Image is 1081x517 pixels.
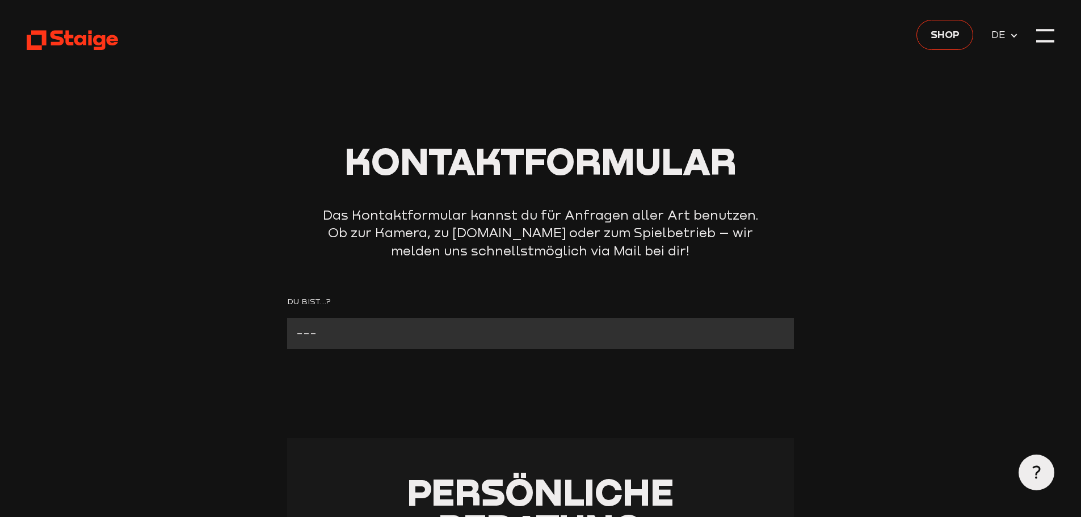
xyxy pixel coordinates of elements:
[991,27,1010,43] span: DE
[287,295,794,309] label: Du bist...?
[344,138,737,183] span: Kontaktformular
[916,20,973,50] a: Shop
[287,295,794,349] form: Contact form
[931,26,960,42] span: Shop
[314,206,768,260] p: Das Kontaktformular kannst du für Anfragen aller Art benutzen. Ob zur Kamera, zu [DOMAIN_NAME] od...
